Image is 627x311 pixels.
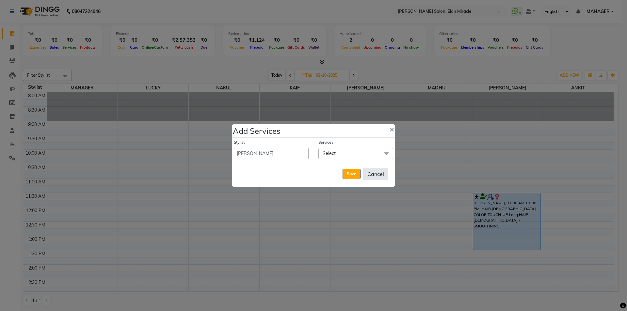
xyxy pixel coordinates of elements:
span: × [390,124,394,134]
button: Save [343,169,361,179]
label: Stylist [234,139,245,145]
h4: Add Services [233,125,281,137]
button: Close [384,120,399,138]
span: Select [323,150,336,156]
button: Cancel [363,168,388,180]
label: Services [318,139,333,145]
